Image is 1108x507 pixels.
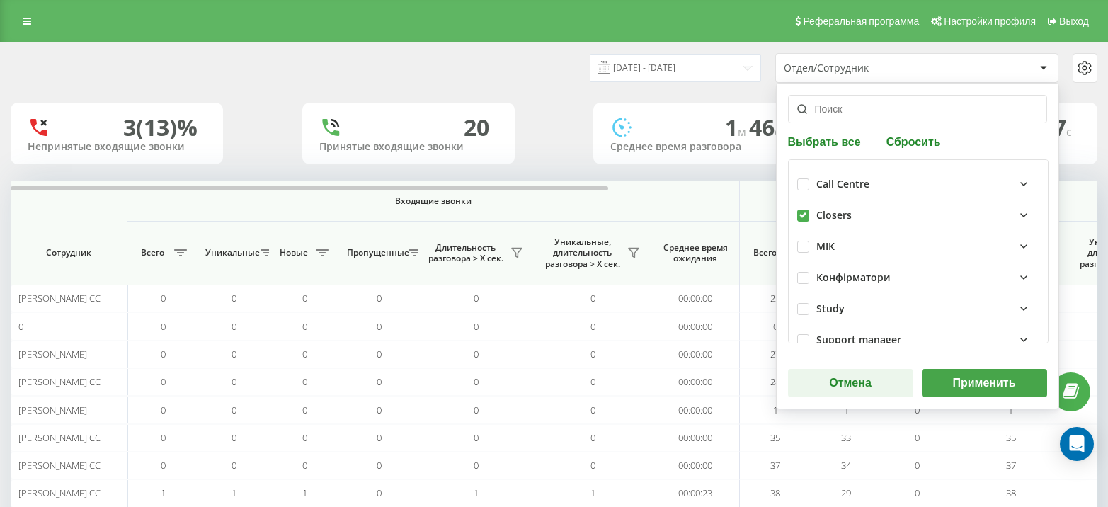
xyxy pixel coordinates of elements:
span: [PERSON_NAME] CC [18,431,101,444]
span: 0 [161,292,166,304]
span: 0 [590,320,595,333]
span: [PERSON_NAME] CC [18,375,101,388]
span: 0 [590,375,595,388]
span: 0 [161,348,166,360]
div: Отдел/Сотрудник [784,62,953,74]
span: 0 [161,404,166,416]
span: 0 [915,459,920,472]
span: Сотрудник [23,247,115,258]
td: 00:00:00 [651,368,740,396]
span: [PERSON_NAME] [18,348,87,360]
td: 00:00:00 [651,285,740,312]
div: Study [816,303,845,315]
span: Уникальные [205,247,256,258]
span: 1 [1008,404,1013,416]
span: 0 [161,459,166,472]
span: 0 [302,348,307,360]
input: Поиск [788,95,1047,123]
div: Call Centre [816,178,869,190]
span: 0 [474,292,479,304]
span: 0 [302,404,307,416]
span: 0 [474,431,479,444]
button: Сбросить [882,135,945,148]
span: 0 [232,375,236,388]
span: 0 [161,320,166,333]
span: Настройки профиля [944,16,1036,27]
td: 00:00:00 [651,396,740,423]
td: 00:00:00 [651,312,740,340]
td: 00:00:23 [651,479,740,507]
span: 0 [590,431,595,444]
span: 0 [590,292,595,304]
span: 1 [302,486,307,499]
span: 0 [232,459,236,472]
span: 1 [590,486,595,499]
td: 00:00:00 [651,341,740,368]
div: МІК [816,241,835,253]
button: Применить [922,369,1047,397]
span: 0 [302,292,307,304]
span: 27 [770,348,780,360]
div: 3 (13)% [123,114,198,141]
span: 0 [377,320,382,333]
button: Отмена [788,369,913,397]
span: 0 [302,320,307,333]
div: Принятые входящие звонки [319,141,498,153]
span: 0 [377,292,382,304]
span: 1 [773,404,778,416]
span: 0 [302,375,307,388]
span: Среднее время ожидания [662,242,729,264]
span: 0 [161,375,166,388]
td: 00:00:00 [651,424,740,452]
span: Длительность разговора > Х сек. [425,242,506,264]
span: Входящие звонки [164,195,702,207]
span: 0 [232,404,236,416]
div: Closers [816,210,852,222]
span: 0 [915,486,920,499]
div: 20 [464,114,489,141]
span: 35 [770,431,780,444]
span: 38 [1006,486,1016,499]
span: 0 [377,459,382,472]
span: Пропущенные [347,247,404,258]
div: Непринятые входящие звонки [28,141,206,153]
span: 1 [725,112,749,142]
span: 29 [841,486,851,499]
span: 0 [232,292,236,304]
span: 0 [915,404,920,416]
span: 0 [302,431,307,444]
span: 0 [377,404,382,416]
span: [PERSON_NAME] CC [18,292,101,304]
span: [PERSON_NAME] CC [18,459,101,472]
span: [PERSON_NAME] [18,404,87,416]
span: 0 [232,320,236,333]
span: 0 [232,431,236,444]
span: c [775,124,780,139]
div: Open Intercom Messenger [1060,427,1094,461]
span: 37 [770,459,780,472]
span: 34 [841,459,851,472]
span: Реферальная программа [803,16,919,27]
span: 0 [377,348,382,360]
div: Support manager [816,334,901,346]
span: 0 [232,348,236,360]
span: 1 [474,486,479,499]
span: 1 [232,486,236,499]
span: 0 [474,320,479,333]
td: 00:00:00 [651,452,740,479]
span: 0 [590,459,595,472]
span: Выход [1059,16,1089,27]
span: 0 [474,375,479,388]
span: 33 [841,431,851,444]
span: Новые [276,247,312,258]
span: 1 [844,404,849,416]
span: c [1066,124,1072,139]
div: Среднее время разговора [610,141,789,153]
span: 0 [915,431,920,444]
button: Выбрать все [788,135,865,148]
span: 0 [590,404,595,416]
span: Всего [747,247,782,258]
span: 46 [749,112,780,142]
span: 22 [770,292,780,304]
span: 0 [474,348,479,360]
